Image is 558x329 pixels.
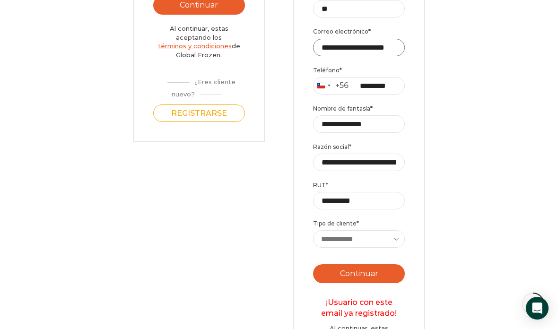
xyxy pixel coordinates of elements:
div: ¡Usuario con este email ya registrado! [313,293,405,324]
label: RUT [313,181,405,190]
div: ¿Eres cliente nuevo? [153,74,245,98]
label: Correo electrónico [313,27,405,36]
div: +56 [335,79,349,92]
label: Nombre de fantasía [313,104,405,113]
button: Registrarse [153,104,245,122]
label: Tipo de cliente [313,219,405,228]
button: Selected country [314,78,349,94]
label: Razón social [313,142,405,151]
button: Continuar [313,264,405,283]
div: Open Intercom Messenger [526,297,549,320]
a: términos y condiciones [158,42,232,50]
label: Teléfono [313,66,405,75]
div: Al continuar, estas aceptando los de Global Frozen. [153,24,245,59]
